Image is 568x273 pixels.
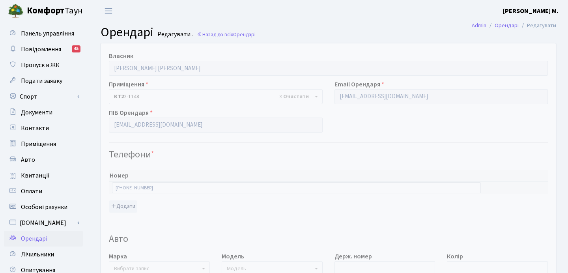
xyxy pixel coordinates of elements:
[227,265,246,273] span: Модель
[4,152,83,168] a: Авто
[4,199,83,215] a: Особові рахунки
[495,21,519,30] a: Орендарі
[4,168,83,183] a: Квитанції
[4,247,83,262] a: Лічильники
[114,93,124,101] b: КТ2
[109,149,548,161] h4: Телефони
[279,93,309,101] span: Видалити всі елементи
[27,4,65,17] b: Комфорт
[21,234,47,243] span: Орендарі
[4,231,83,247] a: Орендарі
[21,124,49,133] span: Контакти
[334,80,384,89] label: Email Орендаря
[503,7,559,15] b: [PERSON_NAME] М.
[334,252,372,261] label: Держ. номер
[109,200,137,213] button: Додати
[519,21,556,30] li: Редагувати
[460,17,568,34] nav: breadcrumb
[222,252,244,261] label: Модель
[21,29,74,38] span: Панель управління
[4,136,83,152] a: Приміщення
[472,21,486,30] a: Admin
[4,57,83,73] a: Пропуск в ЖК
[4,26,83,41] a: Панель управління
[4,120,83,136] a: Контакти
[4,183,83,199] a: Оплати
[21,250,54,259] span: Лічильники
[334,89,548,104] input: Буде використано в якості логіна
[114,93,313,101] span: <b>КТ2</b>&nbsp;&nbsp;&nbsp;2-1148
[4,41,83,57] a: Повідомлення45
[101,23,153,41] span: Орендарі
[21,155,35,164] span: Авто
[4,89,83,105] a: Спорт
[21,187,42,196] span: Оплати
[21,171,50,180] span: Квитанції
[21,140,56,148] span: Приміщення
[197,31,256,38] a: Назад до всіхОрендарі
[99,4,118,17] button: Переключити навігацію
[233,31,256,38] span: Орендарі
[156,31,193,38] small: Редагувати .
[4,105,83,120] a: Документи
[109,252,127,261] label: Марка
[21,45,61,54] span: Повідомлення
[447,252,463,261] label: Колір
[21,203,67,211] span: Особові рахунки
[21,77,62,85] span: Подати заявку
[21,108,52,117] span: Документи
[8,3,24,19] img: logo.png
[4,73,83,89] a: Подати заявку
[109,234,548,245] h4: Авто
[4,215,83,231] a: [DOMAIN_NAME]
[503,6,559,16] a: [PERSON_NAME] М.
[109,51,133,61] label: Власник
[72,45,80,52] div: 45
[114,265,149,273] span: Вибрати запис
[109,89,323,104] span: <b>КТ2</b>&nbsp;&nbsp;&nbsp;2-1148
[21,61,60,69] span: Пропуск в ЖК
[109,80,148,89] label: Приміщення
[109,108,153,118] label: ПІБ Орендаря
[27,4,83,18] span: Таун
[109,170,484,181] th: Номер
